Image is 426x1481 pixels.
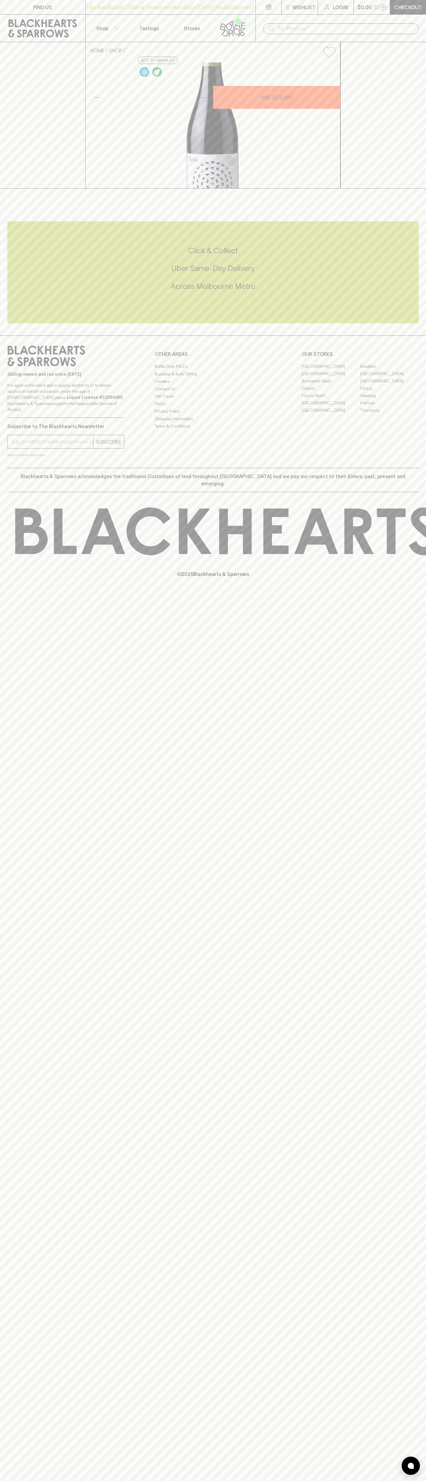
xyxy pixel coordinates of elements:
[128,15,171,42] a: Tastings
[7,263,419,273] h5: Uber Same-Day Delivery
[7,423,124,430] p: Subscribe to The Blackhearts Newsletter
[360,399,419,407] a: Prahran
[67,395,123,400] strong: Liquor License #32064953
[86,15,128,42] button: Shop
[7,221,419,323] div: Call to action block
[171,15,213,42] a: Stores
[360,377,419,385] a: [GEOGRAPHIC_DATA]
[360,363,419,370] a: Braddon
[7,382,124,413] p: It is against the law to sell or supply alcohol to, or to obtain alcohol on behalf of a person un...
[302,350,419,358] p: OUR STORES
[93,435,124,448] button: SUBSCRIBE
[382,5,385,9] p: 0
[302,363,360,370] a: [GEOGRAPHIC_DATA]
[96,25,108,32] p: Shop
[360,385,419,392] a: Fitzroy
[261,94,293,101] p: ADD TO CART
[360,407,419,414] a: Thornbury
[151,66,164,78] a: Organic
[155,415,272,422] a: Shipping Information
[155,408,272,415] a: Privacy Policy
[302,392,360,399] a: Fitzroy North
[302,399,360,407] a: [GEOGRAPHIC_DATA]
[12,437,93,447] input: e.g. jane@blackheartsandsparrows.com.au
[155,385,272,392] a: Contact Us
[360,370,419,377] a: [GEOGRAPHIC_DATA]
[333,4,348,11] p: Login
[90,48,104,53] a: HOME
[33,4,52,11] p: FIND US
[7,281,419,291] h5: Across Melbourne Metro
[155,378,272,385] a: Careers
[408,1463,414,1469] img: bubble-icon
[155,400,272,407] a: FAQ's
[321,44,338,60] button: Add to wishlist
[213,86,340,109] button: ADD TO CART
[96,438,121,446] p: SUBSCRIBE
[155,393,272,400] a: Gift Cards
[155,370,272,378] a: Business & Bulk Gifting
[152,67,162,77] img: Organic
[138,57,178,64] button: Add to wishlist
[7,246,419,256] h5: Click & Collect
[302,377,360,385] a: Brunswick West
[292,4,315,11] p: Wishlist
[360,392,419,399] a: Geelong
[302,407,360,414] a: [GEOGRAPHIC_DATA]
[155,363,272,370] a: Bottle Drop FAQ's
[278,24,414,34] input: Try "Pinot noir"
[302,370,360,377] a: [GEOGRAPHIC_DATA]
[86,62,340,188] img: 39755.png
[7,452,124,458] p: We will never spam you
[12,473,414,487] p: Blackhearts & Sparrows acknowledges the traditional Custodians of land throughout [GEOGRAPHIC_DAT...
[357,4,372,11] p: $0.00
[7,371,124,377] p: Sibling owned and run since [DATE]
[139,25,159,32] p: Tastings
[138,66,151,78] a: Wonderful as is, but a slight chill will enhance the aromatics and give it a beautiful crunch.
[155,423,272,430] a: Terms & Conditions
[302,385,360,392] a: Elwood
[184,25,200,32] p: Stores
[139,67,149,77] img: Chilled Red
[155,350,272,358] p: OTHER AREAS
[109,48,122,53] a: SHOP
[394,4,422,11] p: Checkout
